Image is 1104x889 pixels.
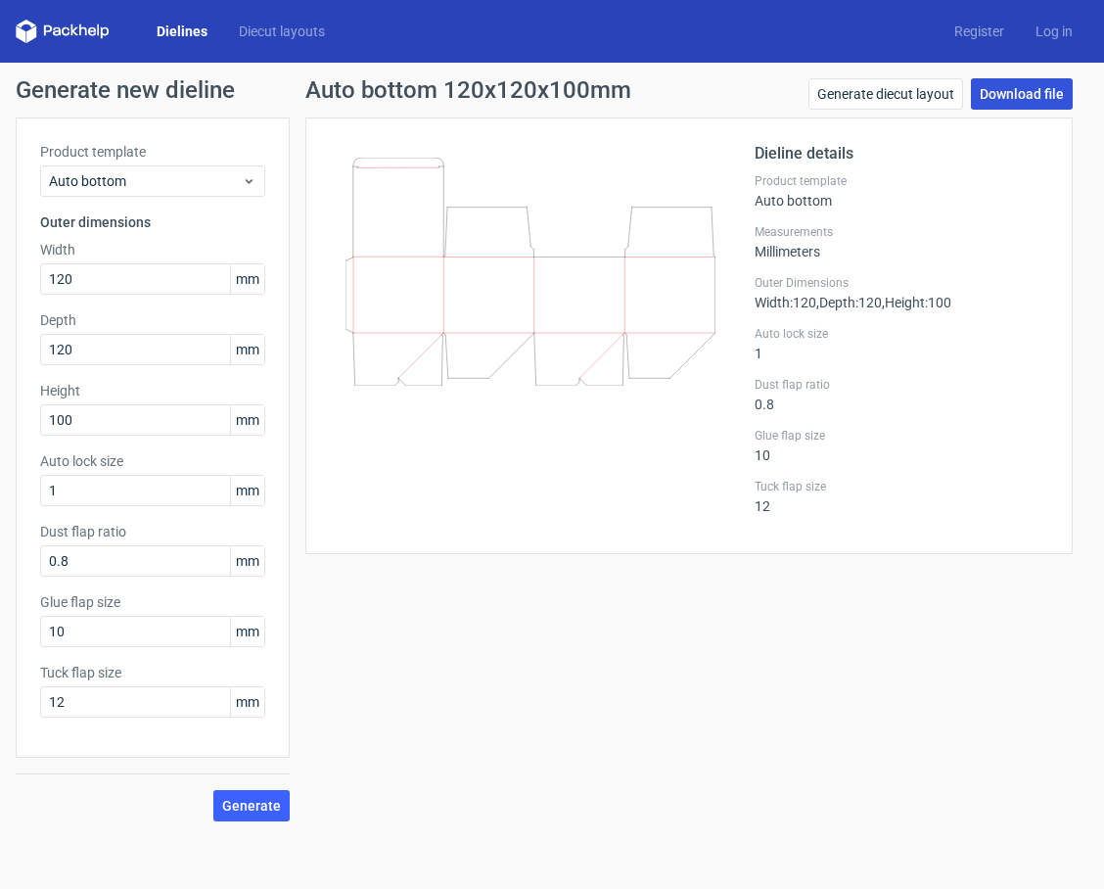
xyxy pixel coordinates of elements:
[40,240,265,259] label: Width
[230,405,264,435] span: mm
[882,295,951,310] span: , Height : 100
[40,381,265,400] label: Height
[755,224,1048,240] label: Measurements
[755,377,1048,412] div: 0.8
[755,377,1048,393] label: Dust flap ratio
[755,326,1048,361] div: 1
[816,295,882,310] span: , Depth : 120
[755,295,816,310] span: Width : 120
[755,275,1048,291] label: Outer Dimensions
[16,78,1088,102] h1: Generate new dieline
[755,479,1048,494] label: Tuck flap size
[755,173,1048,189] label: Product template
[230,687,264,717] span: mm
[40,663,265,682] label: Tuck flap size
[939,22,1020,41] a: Register
[213,790,290,821] button: Generate
[222,799,281,813] span: Generate
[971,78,1073,110] a: Download file
[755,428,1048,444] label: Glue flap size
[230,476,264,505] span: mm
[755,173,1048,209] div: Auto bottom
[808,78,963,110] a: Generate diecut layout
[755,224,1048,259] div: Millimeters
[755,479,1048,514] div: 12
[305,78,631,102] h1: Auto bottom 120x120x100mm
[40,592,265,612] label: Glue flap size
[40,212,265,232] h3: Outer dimensions
[40,142,265,162] label: Product template
[49,171,242,191] span: Auto bottom
[755,326,1048,342] label: Auto lock size
[40,310,265,330] label: Depth
[40,522,265,541] label: Dust flap ratio
[230,335,264,364] span: mm
[223,22,341,41] a: Diecut layouts
[1020,22,1088,41] a: Log in
[755,142,1048,165] h2: Dieline details
[230,546,264,576] span: mm
[40,451,265,471] label: Auto lock size
[230,264,264,294] span: mm
[141,22,223,41] a: Dielines
[230,617,264,646] span: mm
[755,428,1048,463] div: 10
